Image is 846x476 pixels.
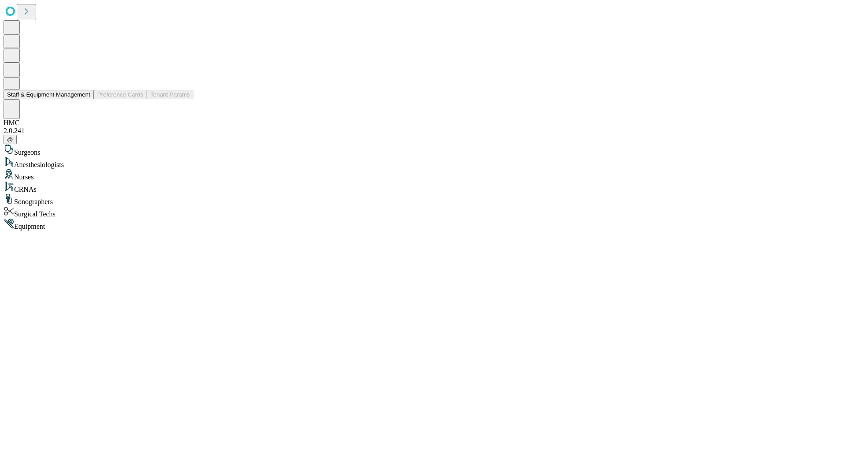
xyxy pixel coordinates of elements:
[4,218,842,231] div: Equipment
[4,193,842,206] div: Sonographers
[4,206,842,218] div: Surgical Techs
[4,156,842,169] div: Anesthesiologists
[7,136,13,143] span: @
[4,135,17,144] button: @
[4,144,842,156] div: Surgeons
[4,181,842,193] div: CRNAs
[4,90,94,99] button: Staff & Equipment Management
[94,90,147,99] button: Preference Cards
[147,90,193,99] button: Tenant Params
[4,169,842,181] div: Nurses
[4,127,842,135] div: 2.0.241
[4,119,842,127] div: HMC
